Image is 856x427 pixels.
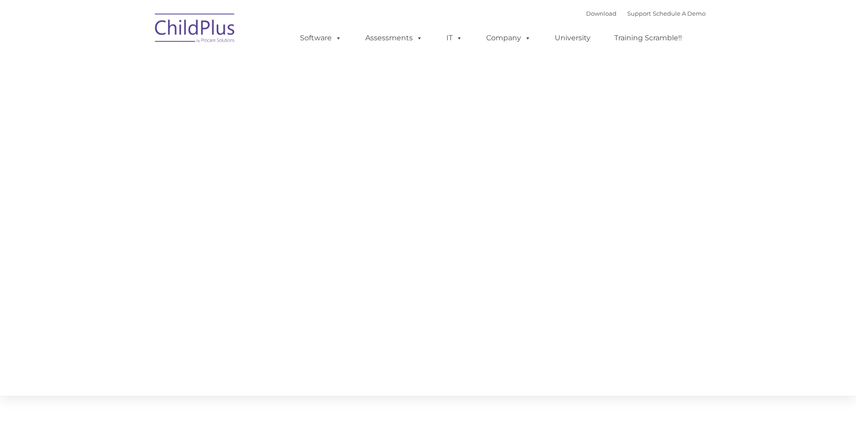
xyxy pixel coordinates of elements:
[356,29,432,47] a: Assessments
[291,29,351,47] a: Software
[586,10,616,17] a: Download
[477,29,540,47] a: Company
[437,29,471,47] a: IT
[546,29,599,47] a: University
[653,10,706,17] a: Schedule A Demo
[627,10,651,17] a: Support
[605,29,691,47] a: Training Scramble!!
[586,10,706,17] font: |
[150,7,240,52] img: ChildPlus by Procare Solutions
